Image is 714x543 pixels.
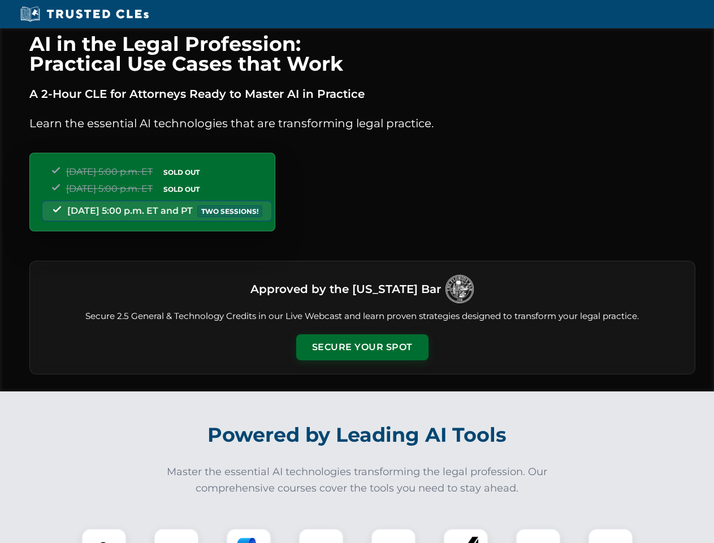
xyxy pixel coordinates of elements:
span: [DATE] 5:00 p.m. ET [66,183,153,194]
button: Secure Your Spot [296,334,429,360]
p: Master the essential AI technologies transforming the legal profession. Our comprehensive courses... [159,464,555,497]
span: [DATE] 5:00 p.m. ET [66,166,153,177]
img: Trusted CLEs [17,6,152,23]
h1: AI in the Legal Profession: Practical Use Cases that Work [29,34,695,74]
span: SOLD OUT [159,166,204,178]
p: Learn the essential AI technologies that are transforming legal practice. [29,114,695,132]
span: SOLD OUT [159,183,204,195]
p: Secure 2.5 General & Technology Credits in our Live Webcast and learn proven strategies designed ... [44,310,681,323]
h3: Approved by the [US_STATE] Bar [250,279,441,299]
p: A 2-Hour CLE for Attorneys Ready to Master AI in Practice [29,85,695,103]
img: Logo [445,275,474,303]
h2: Powered by Leading AI Tools [44,415,670,455]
